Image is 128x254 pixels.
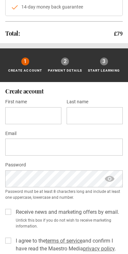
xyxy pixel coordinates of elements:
li: 14-day money back guarantee [11,4,117,10]
label: Password [5,161,26,169]
small: Untick this box if you do not wish to receive marketing information. [13,217,123,229]
div: 3 [100,58,108,65]
h2: Total: [5,29,20,37]
label: Last name [67,98,88,106]
h2: Create account [5,87,123,95]
p: Create Account [8,68,42,73]
label: First name [5,98,27,106]
p: Start learning [88,68,120,73]
label: Email [5,130,16,138]
a: privacy policy [83,246,115,252]
label: Receive news and marketing offers by email. [13,208,119,216]
small: Password must be at least 8 characters long and include at least one uppercase, lowercase and num... [5,189,123,200]
p: Payment details [48,68,82,73]
p: £79 [114,30,123,38]
div: 2 [61,58,69,65]
span: show password [96,170,123,187]
label: I agree to the and confirm I have read the Maestro Media . [13,237,123,253]
div: 1 [21,58,29,65]
a: terms of service [46,238,82,244]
